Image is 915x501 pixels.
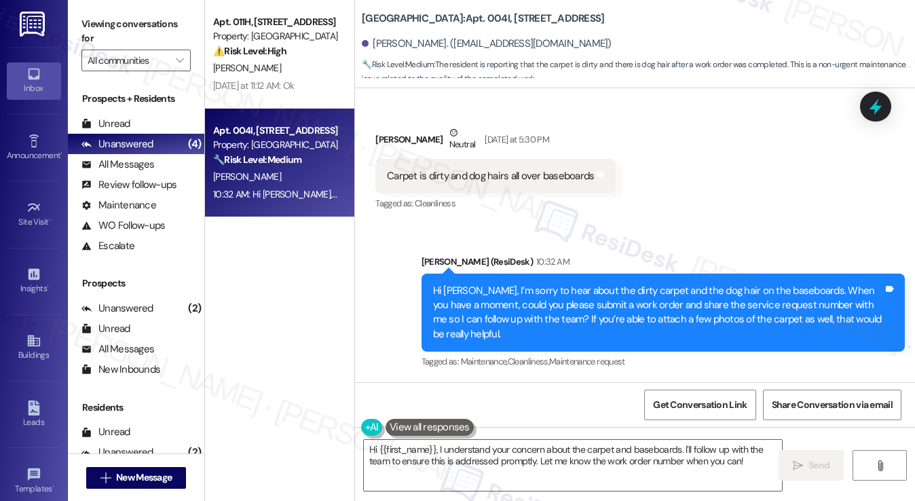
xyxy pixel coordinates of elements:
span: Maintenance request [549,356,625,367]
div: Unread [81,425,130,439]
a: Templates • [7,463,61,500]
span: : The resident is reporting that the carpet is dirty and there is dog hair after a work order was... [362,58,915,87]
img: ResiDesk Logo [20,12,48,37]
span: Get Conversation Link [653,398,747,412]
a: Leads [7,396,61,433]
strong: ⚠️ Risk Level: High [213,45,286,57]
div: Prospects [68,276,204,291]
div: Neutral [447,126,478,154]
span: • [60,149,62,158]
div: [DATE] at 5:30 PM [481,132,549,147]
a: Inbox [7,62,61,99]
button: Share Conversation via email [763,390,901,420]
span: • [49,215,51,225]
div: (2) [185,442,204,463]
a: Buildings [7,329,61,366]
div: Apt. 004I, [STREET_ADDRESS] [213,124,339,138]
div: All Messages [81,157,154,172]
div: Residents [68,401,204,415]
div: Unanswered [81,137,153,151]
div: Property: [GEOGRAPHIC_DATA] [213,29,339,43]
div: Carpet is dirty and dog hairs all over baseboards [387,169,594,183]
a: Insights • [7,263,61,299]
a: Site Visit • [7,196,61,233]
div: [PERSON_NAME]. ([EMAIL_ADDRESS][DOMAIN_NAME]) [362,37,612,51]
input: All communities [88,50,169,71]
div: 10:32 AM [533,255,569,269]
div: (2) [185,298,204,319]
div: [PERSON_NAME] (ResiDesk) [422,255,905,274]
div: Maintenance [81,198,156,212]
div: [PERSON_NAME] [375,126,616,159]
div: Tagged as: [422,352,905,371]
div: Prospects + Residents [68,92,204,106]
span: Cleanliness , [508,356,549,367]
div: [DATE] at 11:12 AM: Ok [213,79,295,92]
span: Maintenance , [461,356,508,367]
i:  [875,460,885,471]
div: All Messages [81,342,154,356]
i:  [176,55,183,66]
span: [PERSON_NAME] [213,170,281,183]
div: WO Follow-ups [81,219,165,233]
div: Unread [81,117,130,131]
span: Share Conversation via email [772,398,893,412]
textarea: Hi {{first_name}}, I understand your concern about the carpet and baseboards. I'll follow up with... [364,440,783,491]
div: Apt. 011H, [STREET_ADDRESS] [213,15,339,29]
div: New Inbounds [81,363,160,377]
div: Escalate [81,239,134,253]
div: Property: [GEOGRAPHIC_DATA] [213,138,339,152]
i:  [793,460,803,471]
div: (4) [185,134,204,155]
span: • [47,282,49,291]
span: [PERSON_NAME] [213,62,281,74]
b: [GEOGRAPHIC_DATA]: Apt. 004I, [STREET_ADDRESS] [362,12,604,26]
strong: 🔧 Risk Level: Medium [362,59,434,70]
button: Get Conversation Link [644,390,755,420]
div: Unread [81,322,130,336]
div: Review follow-ups [81,178,176,192]
label: Viewing conversations for [81,14,191,50]
div: Unanswered [81,301,153,316]
span: • [52,482,54,491]
span: Cleanliness [415,198,455,209]
div: Unanswered [81,445,153,460]
div: Tagged as: [375,193,616,213]
span: New Message [116,470,172,485]
div: Hi [PERSON_NAME], I’m sorry to hear about the dirty carpet and the dog hair on the baseboards. Wh... [433,284,883,342]
strong: 🔧 Risk Level: Medium [213,153,301,166]
span: Send [808,458,829,472]
i:  [100,472,111,483]
button: New Message [86,467,187,489]
button: Send [779,450,844,481]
